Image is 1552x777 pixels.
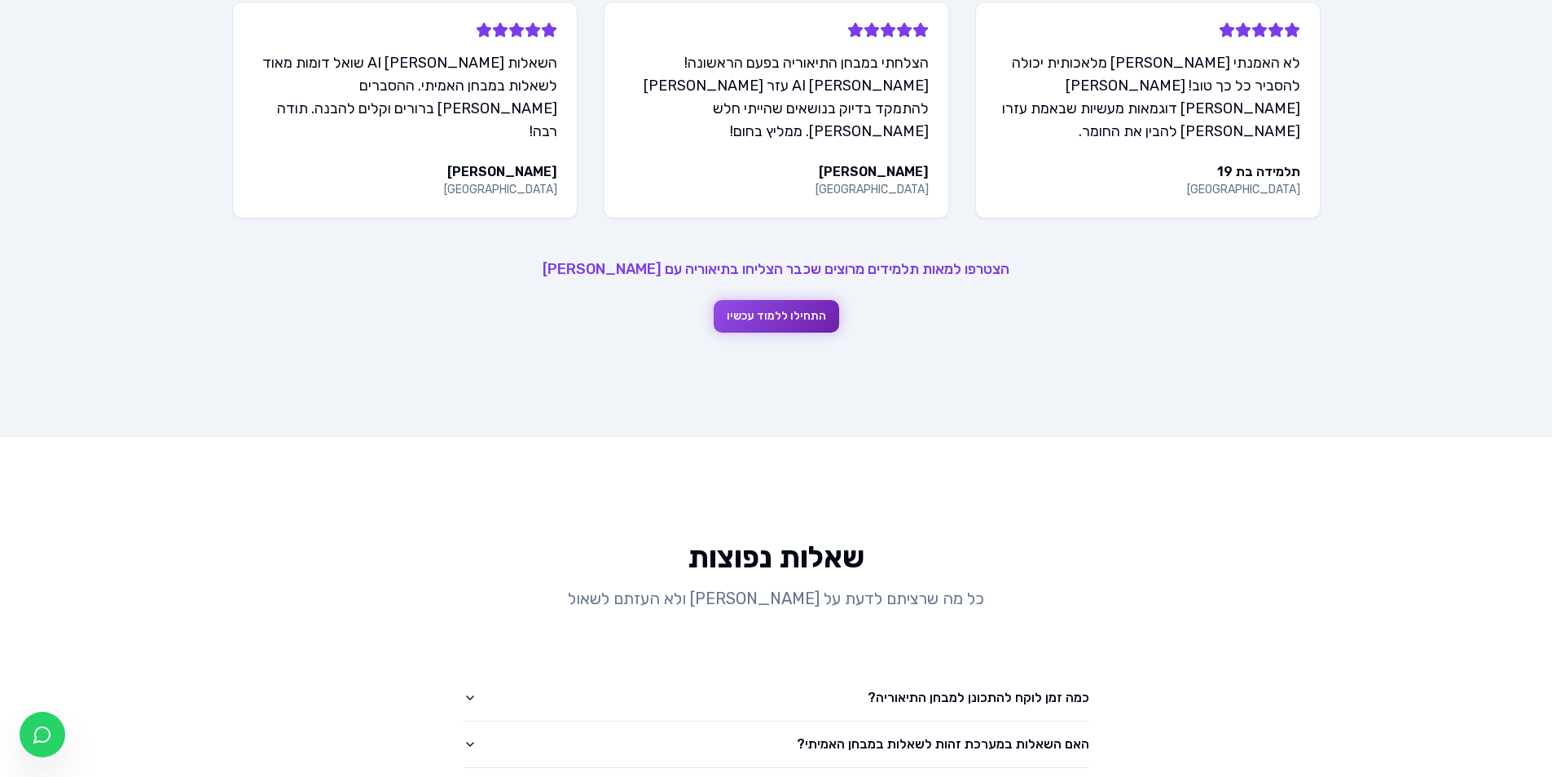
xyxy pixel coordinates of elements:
a: צ'אט בוואטסאפ [20,712,65,757]
p: [GEOGRAPHIC_DATA] [444,182,557,198]
h2: שאלות נפוצות [232,541,1321,574]
button: התחילו ללמוד עכשיו [714,300,839,333]
p: [GEOGRAPHIC_DATA] [1187,182,1300,198]
p: השאלות [PERSON_NAME] AI שואל דומות מאוד לשאלות במבחן האמיתי. ההסברים [PERSON_NAME] ברורים וקלים ל... [253,51,557,143]
p: כל מה שרציתם לדעת על [PERSON_NAME] ולא העזתם לשאול [464,587,1089,610]
p: [GEOGRAPHIC_DATA] [816,182,929,198]
button: האם השאלות במערכת זהות לשאלות במבחן האמיתי? [464,722,1089,767]
p: הצלחתי במבחן התיאוריה בפעם הראשונה! [PERSON_NAME] AI עזר [PERSON_NAME] להתמקד בדיוק בנושאים שהיית... [624,51,929,143]
p: [PERSON_NAME] [447,162,557,182]
p: הצטרפו למאות תלמידים מרוצים שכבר הצליחו בתיאוריה עם [PERSON_NAME] [232,258,1321,280]
p: לא האמנתי [PERSON_NAME] מלאכותית יכולה להסביר כל כך טוב! [PERSON_NAME] [PERSON_NAME] דוגמאות מעשי... [996,51,1300,143]
p: [PERSON_NAME] [819,162,929,182]
a: התחילו ללמוד עכשיו [714,307,839,323]
p: תלמידה בת 19 [1217,162,1300,182]
button: כמה זמן לוקח להתכונן למבחן התיאוריה? [464,675,1089,721]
